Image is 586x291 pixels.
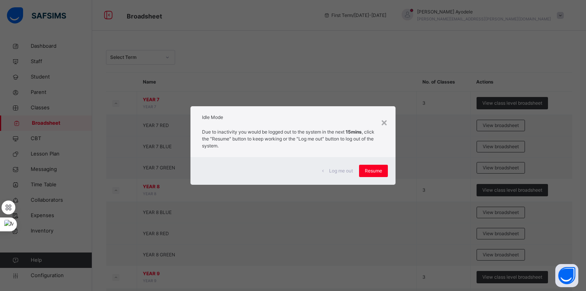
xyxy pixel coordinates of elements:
p: Due to inactivity you would be logged out to the system in the next , click the "Resume" button t... [202,129,384,149]
span: Log me out [329,167,353,174]
h2: Idle Mode [202,114,384,121]
span: Resume [365,167,382,174]
div: × [381,114,388,130]
button: Open asap [555,264,578,287]
strong: 15mins [346,129,362,135]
